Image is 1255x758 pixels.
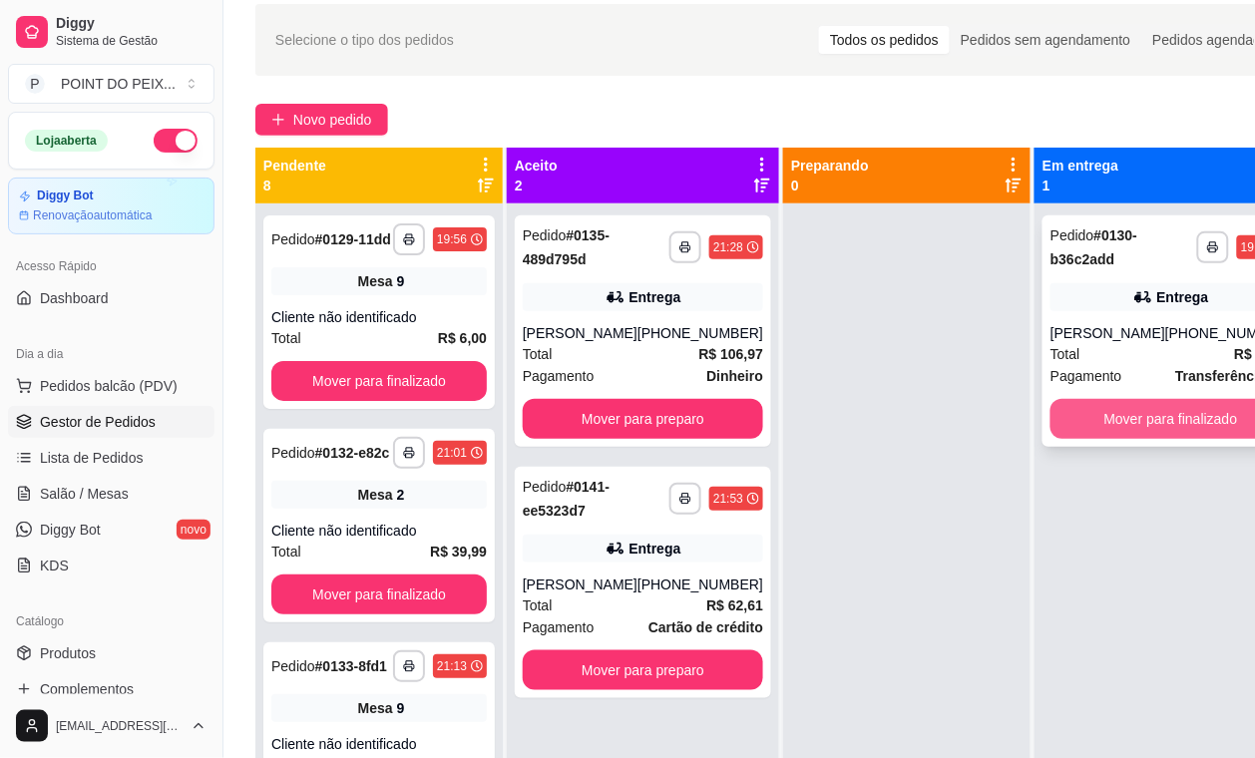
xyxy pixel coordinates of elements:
[61,74,176,94] div: POINT DO PEIX ...
[40,376,178,396] span: Pedidos balcão (PDV)
[25,74,45,94] span: P
[430,544,487,560] strong: R$ 39,99
[40,679,134,699] span: Complementos
[437,231,467,247] div: 19:56
[8,637,214,669] a: Produtos
[706,368,763,384] strong: Dinheiro
[271,113,285,127] span: plus
[699,346,764,362] strong: R$ 106,97
[515,176,558,195] p: 2
[1050,227,1094,243] span: Pedido
[637,574,763,594] div: [PHONE_NUMBER]
[1050,343,1080,365] span: Total
[56,718,183,734] span: [EMAIL_ADDRESS][DOMAIN_NAME]
[8,514,214,546] a: Diggy Botnovo
[706,597,763,613] strong: R$ 62,61
[8,64,214,104] button: Select a team
[40,448,144,468] span: Lista de Pedidos
[523,343,553,365] span: Total
[523,574,637,594] div: [PERSON_NAME]
[40,520,101,540] span: Diggy Bot
[40,288,109,308] span: Dashboard
[8,250,214,282] div: Acesso Rápido
[1050,227,1137,267] strong: # 0130-b36c2add
[1157,287,1209,307] div: Entrega
[8,605,214,637] div: Catálogo
[523,594,553,616] span: Total
[56,33,207,49] span: Sistema de Gestão
[271,327,301,349] span: Total
[713,491,743,507] div: 21:53
[40,412,156,432] span: Gestor de Pedidos
[8,702,214,750] button: [EMAIL_ADDRESS][DOMAIN_NAME]
[8,370,214,402] button: Pedidos balcão (PDV)
[8,673,214,705] a: Complementos
[397,485,405,505] div: 2
[523,479,610,519] strong: # 0141-ee5323d7
[523,323,637,343] div: [PERSON_NAME]
[397,271,405,291] div: 9
[271,541,301,563] span: Total
[515,156,558,176] p: Aceito
[637,323,763,343] div: [PHONE_NUMBER]
[154,129,198,153] button: Alterar Status
[437,445,467,461] div: 21:01
[315,658,387,674] strong: # 0133-8fd1
[40,484,129,504] span: Salão / Mesas
[1050,323,1165,343] div: [PERSON_NAME]
[523,365,595,387] span: Pagamento
[293,109,372,131] span: Novo pedido
[271,231,315,247] span: Pedido
[315,445,390,461] strong: # 0132-e82c
[40,643,96,663] span: Produtos
[819,26,950,54] div: Todos os pedidos
[315,231,391,247] strong: # 0129-11dd
[358,485,393,505] span: Mesa
[8,282,214,314] a: Dashboard
[8,478,214,510] a: Salão / Mesas
[33,207,152,223] article: Renovação automática
[1043,176,1118,195] p: 1
[713,239,743,255] div: 21:28
[271,521,487,541] div: Cliente não identificado
[40,556,69,575] span: KDS
[271,361,487,401] button: Mover para finalizado
[8,406,214,438] a: Gestor de Pedidos
[523,227,610,267] strong: # 0135-489d795d
[523,616,595,638] span: Pagamento
[629,287,681,307] div: Entrega
[271,658,315,674] span: Pedido
[648,619,763,635] strong: Cartão de crédito
[397,698,405,718] div: 9
[791,156,869,176] p: Preparando
[271,734,487,754] div: Cliente não identificado
[437,658,467,674] div: 21:13
[8,442,214,474] a: Lista de Pedidos
[255,104,388,136] button: Novo pedido
[950,26,1141,54] div: Pedidos sem agendamento
[8,550,214,581] a: KDS
[275,29,454,51] span: Selecione o tipo dos pedidos
[358,271,393,291] span: Mesa
[438,330,487,346] strong: R$ 6,00
[523,479,567,495] span: Pedido
[271,574,487,614] button: Mover para finalizado
[523,227,567,243] span: Pedido
[791,176,869,195] p: 0
[8,8,214,56] a: DiggySistema de Gestão
[8,338,214,370] div: Dia a dia
[56,15,207,33] span: Diggy
[37,189,94,203] article: Diggy Bot
[523,650,763,690] button: Mover para preparo
[8,178,214,234] a: Diggy BotRenovaçãoautomática
[1050,365,1122,387] span: Pagamento
[1043,156,1118,176] p: Em entrega
[629,539,681,559] div: Entrega
[523,399,763,439] button: Mover para preparo
[271,445,315,461] span: Pedido
[263,176,326,195] p: 8
[358,698,393,718] span: Mesa
[271,307,487,327] div: Cliente não identificado
[25,130,108,152] div: Loja aberta
[263,156,326,176] p: Pendente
